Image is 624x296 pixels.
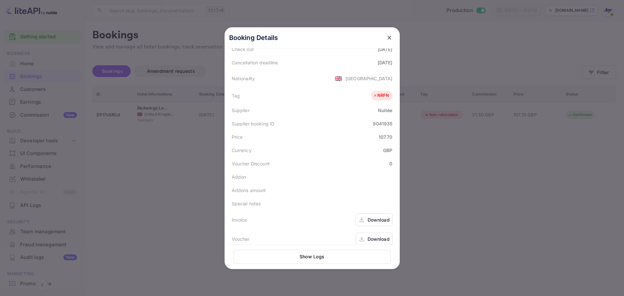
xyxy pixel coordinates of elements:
[379,134,393,140] div: 107.70
[378,59,393,66] div: [DATE]
[378,46,393,53] div: [DATE]
[345,75,393,82] div: [GEOGRAPHIC_DATA]
[232,92,240,99] div: Tag
[373,120,392,127] div: 9041935
[234,250,391,264] button: Show Logs
[229,33,278,43] p: Booking Details
[373,92,389,99] div: NRFN
[232,147,252,154] div: Currency
[232,134,243,140] div: Price
[232,187,266,194] div: Addons amount
[378,107,393,114] div: Nuitée
[368,236,390,242] div: Download
[368,216,390,223] div: Download
[383,32,395,44] button: close
[232,174,246,180] div: Addon
[232,75,255,82] div: Nationality
[232,59,278,66] div: Cancellation deadline
[232,46,254,53] div: Check out
[232,107,250,114] div: Supplier
[232,160,270,167] div: Voucher Discount
[232,236,250,242] div: Voucher
[383,147,392,154] div: GBP
[232,120,275,127] div: Supplier booking ID
[232,200,261,207] div: Special notes
[232,216,247,223] div: Invoice
[389,160,392,167] div: 0
[335,72,342,84] span: United States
